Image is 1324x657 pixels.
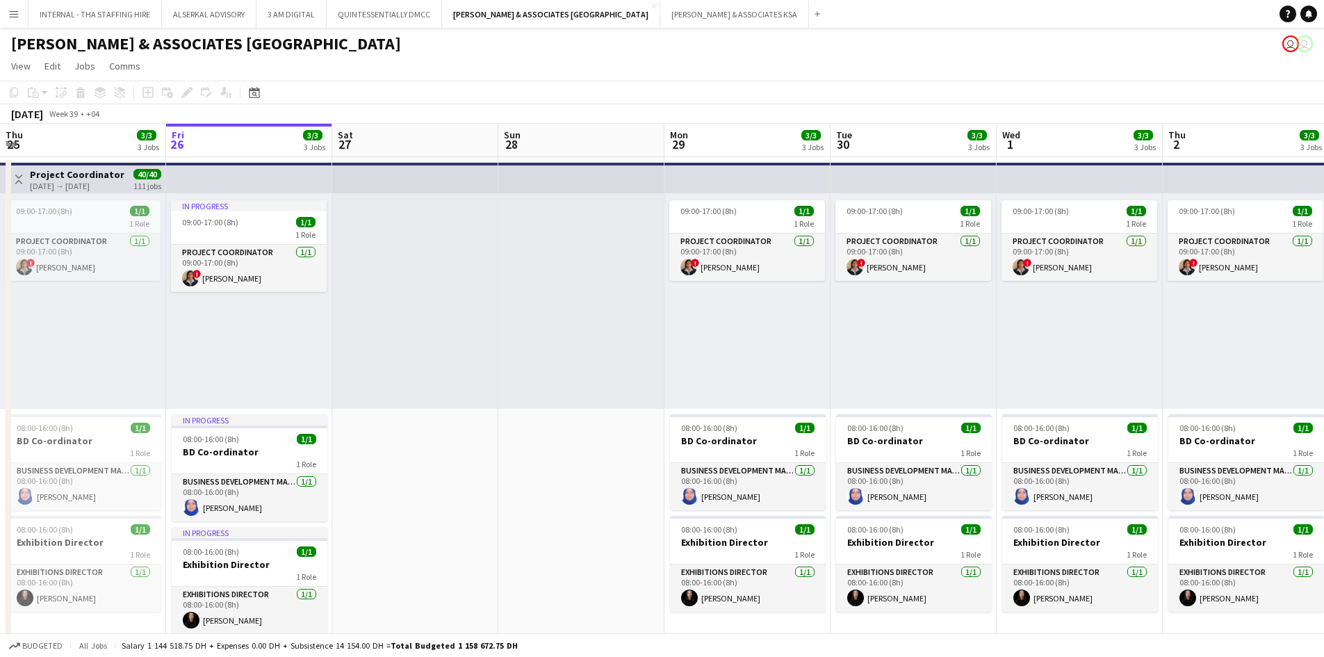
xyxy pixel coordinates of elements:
[296,459,316,469] span: 1 Role
[122,640,518,651] div: Salary 1 144 518.75 DH + Expenses 0.00 DH + Subsistence 14 154.00 DH =
[44,60,60,72] span: Edit
[836,414,992,510] app-job-card: 08:00-16:00 (8h)1/1BD Co-ordinator1 RoleBusiness Development Manager1/108:00-16:00 (8h)[PERSON_NAME]
[172,527,327,634] div: In progress08:00-16:00 (8h)1/1Exhibition Director1 RoleExhibitions Director1/108:00-16:00 (8h)[PE...
[836,463,992,510] app-card-role: Business Development Manager1/108:00-16:00 (8h)[PERSON_NAME]
[6,565,161,612] app-card-role: Exhibitions Director1/108:00-16:00 (8h)[PERSON_NAME]
[836,435,992,447] h3: BD Co-ordinator
[129,218,149,229] span: 1 Role
[6,516,161,612] div: 08:00-16:00 (8h)1/1Exhibition Director1 RoleExhibitions Director1/108:00-16:00 (8h)[PERSON_NAME]
[138,142,159,152] div: 3 Jobs
[681,423,737,433] span: 08:00-16:00 (8h)
[16,206,72,216] span: 09:00-17:00 (8h)
[1127,448,1147,458] span: 1 Role
[182,217,238,227] span: 09:00-17:00 (8h)
[6,129,23,141] span: Thu
[670,536,826,549] h3: Exhibition Director
[30,168,124,181] h3: Project Coordinator
[1002,234,1157,281] app-card-role: Project Coordinator1/109:00-17:00 (8h)![PERSON_NAME]
[171,245,327,292] app-card-role: Project Coordinator1/109:00-17:00 (8h)![PERSON_NAME]
[1179,206,1235,216] span: 09:00-17:00 (8h)
[801,130,821,140] span: 3/3
[6,414,161,510] app-job-card: 08:00-16:00 (8h)1/1BD Co-ordinator1 RoleBusiness Development Manager1/108:00-16:00 (8h)[PERSON_NAME]
[1166,136,1186,152] span: 2
[961,423,981,433] span: 1/1
[670,435,826,447] h3: BD Co-ordinator
[442,1,660,28] button: [PERSON_NAME] & ASSOCIATES [GEOGRAPHIC_DATA]
[1126,218,1146,229] span: 1 Role
[794,218,814,229] span: 1 Role
[836,565,992,612] app-card-role: Exhibitions Director1/108:00-16:00 (8h)[PERSON_NAME]
[847,524,904,535] span: 08:00-16:00 (8h)
[1013,206,1069,216] span: 09:00-17:00 (8h)
[131,524,150,535] span: 1/1
[1127,206,1146,216] span: 1/1
[1002,200,1157,281] app-job-card: 09:00-17:00 (8h)1/11 RoleProject Coordinator1/109:00-17:00 (8h)![PERSON_NAME]
[30,181,124,191] div: [DATE] → [DATE]
[46,108,81,119] span: Week 39
[76,640,110,651] span: All jobs
[857,259,865,267] span: !
[171,200,327,211] div: In progress
[1168,129,1186,141] span: Thu
[1168,200,1323,281] app-job-card: 09:00-17:00 (8h)1/11 RoleProject Coordinator1/109:00-17:00 (8h)![PERSON_NAME]
[961,448,981,458] span: 1 Role
[391,640,518,651] span: Total Budgeted 1 158 672.75 DH
[504,129,521,141] span: Sun
[172,414,327,521] app-job-card: In progress08:00-16:00 (8h)1/1BD Co-ordinator1 RoleBusiness Development Manager1/108:00-16:00 (8h...
[172,587,327,634] app-card-role: Exhibitions Director1/108:00-16:00 (8h)[PERSON_NAME]
[960,218,980,229] span: 1 Role
[304,142,325,152] div: 3 Jobs
[172,414,327,425] div: In progress
[1168,414,1324,510] app-job-card: 08:00-16:00 (8h)1/1BD Co-ordinator1 RoleBusiness Development Manager1/108:00-16:00 (8h)[PERSON_NAME]
[17,524,73,535] span: 08:00-16:00 (8h)
[1002,516,1158,612] app-job-card: 08:00-16:00 (8h)1/1Exhibition Director1 RoleExhibitions Director1/108:00-16:00 (8h)[PERSON_NAME]
[26,259,35,267] span: !
[338,129,353,141] span: Sat
[7,638,65,654] button: Budgeted
[670,516,826,612] app-job-card: 08:00-16:00 (8h)1/1Exhibition Director1 RoleExhibitions Director1/108:00-16:00 (8h)[PERSON_NAME]
[295,229,316,240] span: 1 Role
[794,206,814,216] span: 1/1
[11,107,43,121] div: [DATE]
[802,142,824,152] div: 3 Jobs
[5,234,161,281] app-card-role: Project Coordinator1/109:00-17:00 (8h)![PERSON_NAME]
[336,136,353,152] span: 27
[22,641,63,651] span: Budgeted
[836,129,852,141] span: Tue
[961,206,980,216] span: 1/1
[836,516,992,612] app-job-card: 08:00-16:00 (8h)1/1Exhibition Director1 RoleExhibitions Director1/108:00-16:00 (8h)[PERSON_NAME]
[1300,142,1322,152] div: 3 Jobs
[171,200,327,292] div: In progress09:00-17:00 (8h)1/11 RoleProject Coordinator1/109:00-17:00 (8h)![PERSON_NAME]
[39,57,66,75] a: Edit
[670,414,826,510] div: 08:00-16:00 (8h)1/1BD Co-ordinator1 RoleBusiness Development Manager1/108:00-16:00 (8h)[PERSON_NAME]
[1013,423,1070,433] span: 08:00-16:00 (8h)
[28,1,162,28] button: INTERNAL - THA STAFFING HIRE
[847,423,904,433] span: 08:00-16:00 (8h)
[1127,524,1147,535] span: 1/1
[130,448,150,458] span: 1 Role
[5,200,161,281] app-job-card: 09:00-17:00 (8h)1/11 RoleProject Coordinator1/109:00-17:00 (8h)![PERSON_NAME]
[1168,536,1324,549] h3: Exhibition Director
[669,234,825,281] app-card-role: Project Coordinator1/109:00-17:00 (8h)![PERSON_NAME]
[1002,414,1158,510] app-job-card: 08:00-16:00 (8h)1/1BD Co-ordinator1 RoleBusiness Development Manager1/108:00-16:00 (8h)[PERSON_NAME]
[660,1,809,28] button: [PERSON_NAME] & ASSOCIATES KSA
[795,524,815,535] span: 1/1
[1002,435,1158,447] h3: BD Co-ordinator
[794,549,815,560] span: 1 Role
[162,1,256,28] button: ALSERKAL ADVISORY
[1002,536,1158,549] h3: Exhibition Director
[1189,259,1198,267] span: !
[1127,423,1147,433] span: 1/1
[681,524,737,535] span: 08:00-16:00 (8h)
[6,57,36,75] a: View
[297,434,316,444] span: 1/1
[1127,549,1147,560] span: 1 Role
[6,435,161,447] h3: BD Co-ordinator
[133,169,161,179] span: 40/40
[6,536,161,549] h3: Exhibition Director
[172,558,327,571] h3: Exhibition Director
